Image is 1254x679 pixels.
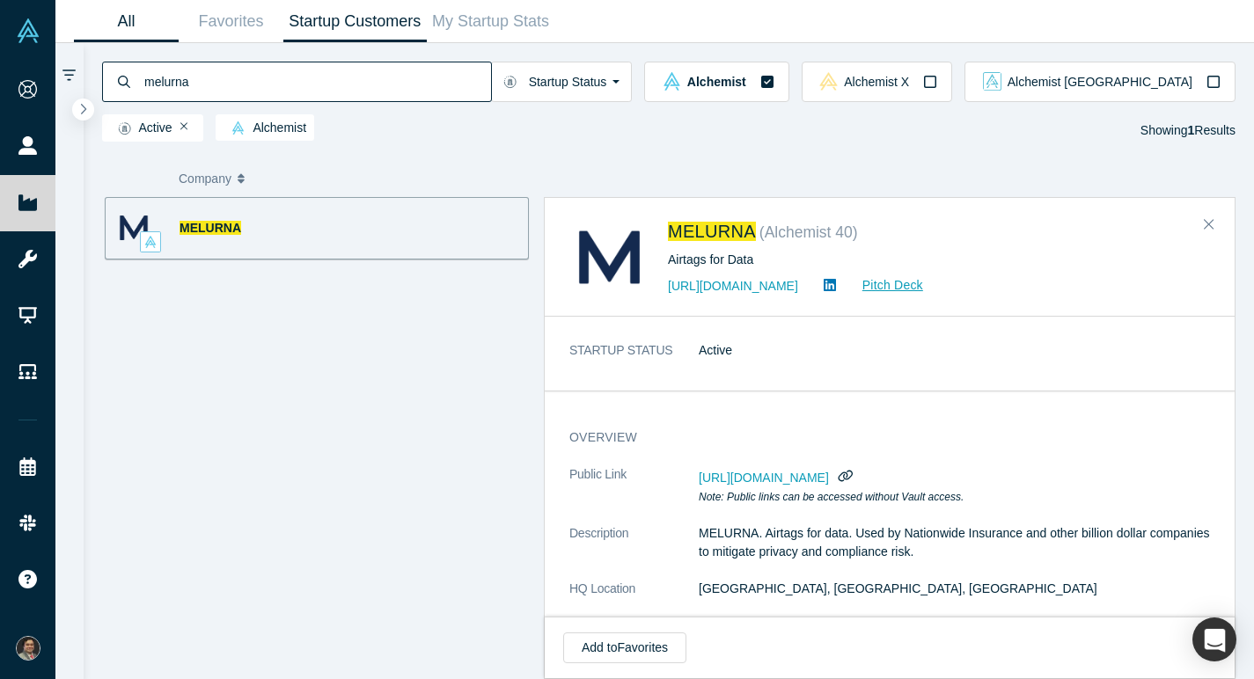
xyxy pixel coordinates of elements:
[699,617,1210,635] dd: [GEOGRAPHIC_DATA]
[1196,211,1222,239] button: Close
[1140,123,1236,137] span: Showing Results
[503,75,517,89] img: Startup status
[699,341,1210,360] dd: Active
[179,160,308,197] button: Company
[569,524,699,580] dt: Description
[110,121,172,135] span: Active
[699,580,1210,598] dd: [GEOGRAPHIC_DATA], [GEOGRAPHIC_DATA], [GEOGRAPHIC_DATA]
[802,62,952,102] button: alchemistx Vault LogoAlchemist X
[663,72,681,91] img: alchemist Vault Logo
[115,209,152,246] img: MELURNA's Logo
[843,275,924,296] a: Pitch Deck
[569,341,699,378] dt: STARTUP STATUS
[819,72,838,91] img: alchemistx Vault Logo
[143,61,491,102] input: Search by company name, class, customer, one-liner or category
[699,524,1210,561] p: MELURNA. Airtags for data. Used by Nationwide Insurance and other billion dollar companies to mit...
[668,251,1210,269] div: Airtags for Data
[231,121,245,135] img: alchemist Vault Logo
[179,1,283,42] a: Favorites
[569,617,699,653] dt: Incorporated in
[668,279,798,293] a: [URL][DOMAIN_NAME]
[1188,123,1195,137] strong: 1
[427,1,555,42] a: My Startup Stats
[569,217,649,297] img: MELURNA's Logo
[16,18,40,43] img: Alchemist Vault Logo
[224,121,306,135] span: Alchemist
[644,62,788,102] button: alchemist Vault LogoAlchemist
[569,580,699,617] dt: HQ Location
[74,1,179,42] a: All
[118,121,131,135] img: Startup status
[983,72,1001,91] img: alchemist_aj Vault Logo
[699,471,829,485] span: [URL][DOMAIN_NAME]
[180,120,188,133] button: Remove Filter
[569,428,1185,447] h3: overview
[179,160,231,197] span: Company
[283,1,427,42] a: Startup Customers
[687,76,746,88] span: Alchemist
[563,632,686,663] button: Add toFavorites
[16,636,40,661] img: Abhishek Bhattacharyya's Account
[699,491,964,503] em: Note: Public links can be accessed without Vault access.
[180,221,241,235] a: MELURNA
[569,465,627,484] span: Public Link
[964,62,1236,102] button: alchemist_aj Vault LogoAlchemist [GEOGRAPHIC_DATA]
[668,222,756,241] a: MELURNA
[759,223,858,241] small: ( Alchemist 40 )
[144,236,157,248] img: alchemist Vault Logo
[491,62,633,102] button: Startup Status
[844,76,909,88] span: Alchemist X
[1008,76,1192,88] span: Alchemist [GEOGRAPHIC_DATA]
